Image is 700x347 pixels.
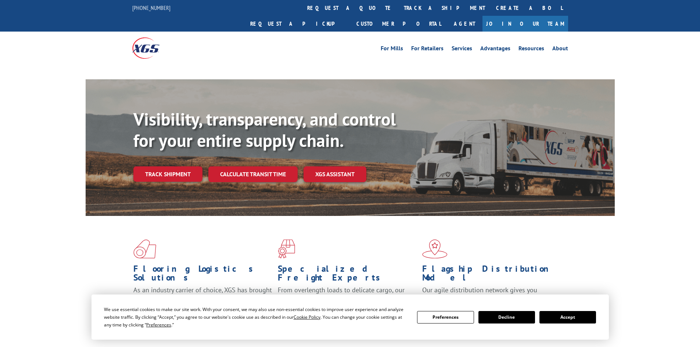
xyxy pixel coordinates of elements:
span: Our agile distribution network gives you nationwide inventory management on demand. [422,286,557,303]
button: Decline [478,311,535,323]
a: Calculate transit time [208,166,298,182]
span: Cookie Policy [294,314,320,320]
a: Services [452,46,472,54]
a: Request a pickup [245,16,351,32]
span: As an industry carrier of choice, XGS has brought innovation and dedication to flooring logistics... [133,286,272,312]
span: Preferences [146,322,171,328]
div: Cookie Consent Prompt [91,294,609,340]
b: Visibility, transparency, and control for your entire supply chain. [133,108,396,152]
h1: Flooring Logistics Solutions [133,264,272,286]
a: Track shipment [133,166,202,182]
a: Join Our Team [482,16,568,32]
h1: Specialized Freight Experts [278,264,417,286]
img: xgs-icon-total-supply-chain-intelligence-red [133,239,156,259]
a: [PHONE_NUMBER] [132,4,170,11]
a: For Retailers [411,46,444,54]
h1: Flagship Distribution Model [422,264,561,286]
a: Customer Portal [351,16,446,32]
a: For Mills [381,46,403,54]
a: Agent [446,16,482,32]
div: We use essential cookies to make our site work. With your consent, we may also use non-essential ... [104,306,408,329]
a: XGS ASSISTANT [304,166,366,182]
button: Preferences [417,311,474,323]
img: xgs-icon-focused-on-flooring-red [278,239,295,259]
a: Advantages [480,46,510,54]
button: Accept [539,311,596,323]
img: xgs-icon-flagship-distribution-model-red [422,239,448,259]
p: From overlength loads to delicate cargo, our experienced staff knows the best way to move your fr... [278,286,417,318]
a: About [552,46,568,54]
a: Resources [518,46,544,54]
